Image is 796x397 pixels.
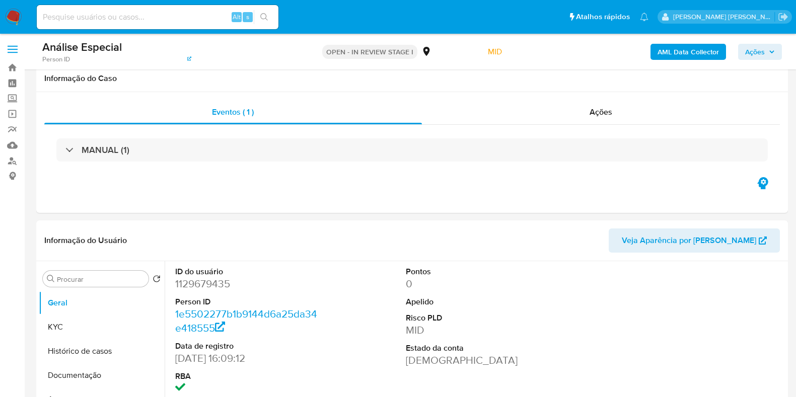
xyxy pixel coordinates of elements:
dt: Risco PLD [406,312,550,324]
span: Risco PLD: [451,46,502,57]
a: Sair [778,12,788,22]
h3: MANUAL (1) [82,144,129,155]
b: Person ID [42,55,70,64]
button: AML Data Collector [650,44,726,60]
b: Análise Especial [42,39,122,55]
dt: RBA [175,371,319,382]
a: Notificações [640,13,648,21]
span: s [246,12,249,22]
h1: Informação do Usuário [44,235,127,246]
span: Veja Aparência por [PERSON_NAME] [622,228,756,253]
dt: Data de registro [175,341,319,352]
span: Atalhos rápidos [576,12,630,22]
dt: ID do usuário [175,266,319,277]
dd: 0 [406,277,550,291]
button: KYC [39,315,165,339]
input: Procurar [57,275,144,284]
button: Procurar [47,275,55,283]
span: Eventos ( 1 ) [212,106,254,118]
button: Geral [39,291,165,315]
button: Histórico de casos [39,339,165,363]
span: Alt [233,12,241,22]
div: MLB [421,46,447,57]
dd: [DATE] 16:09:12 [175,351,319,365]
button: Retornar ao pedido padrão [153,275,161,286]
dd: [DEMOGRAPHIC_DATA] [406,353,550,367]
input: Pesquise usuários ou casos... [37,11,278,24]
p: viviane.jdasilva@mercadopago.com.br [673,12,775,22]
button: Documentação [39,363,165,387]
div: MANUAL (1) [56,138,768,162]
span: MID [488,46,502,57]
a: 1e5502277b1b9144d6a25da34e418555 [72,55,191,64]
dt: Estado da conta [406,343,550,354]
button: Veja Aparência por [PERSON_NAME] [609,228,780,253]
span: # Qnneg6AvBOoS0udSF9633Z1k [122,43,224,53]
dd: MID [406,323,550,337]
button: search-icon [254,10,274,24]
p: OPEN - IN REVIEW STAGE I [322,45,417,59]
span: Ações [590,106,612,118]
a: 1e5502277b1b9144d6a25da34e418555 [175,306,317,335]
dt: Apelido [406,296,550,307]
span: Ações [745,44,765,60]
b: AML Data Collector [658,44,719,60]
dt: Person ID [175,296,319,307]
button: Ações [738,44,782,60]
h1: Informação do Caso [44,73,780,84]
dd: 1129679435 [175,277,319,291]
dt: Pontos [406,266,550,277]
